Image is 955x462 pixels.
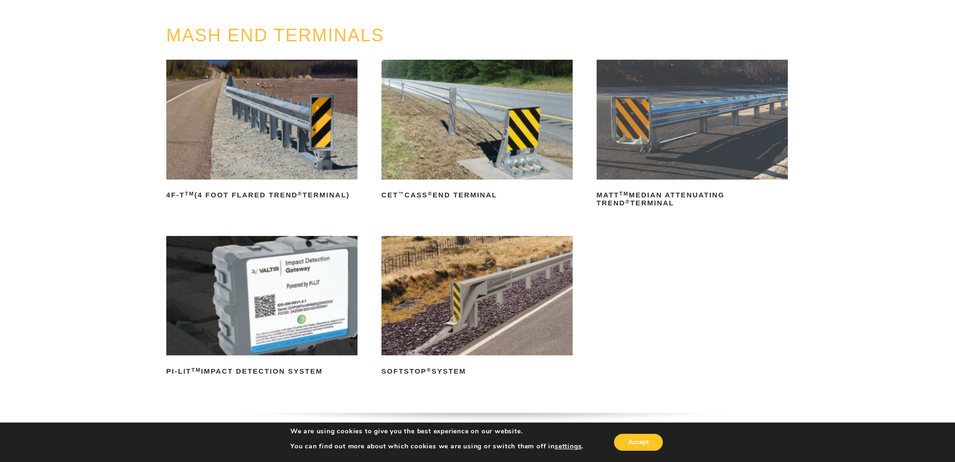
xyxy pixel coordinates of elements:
[614,434,663,451] button: Accept
[192,367,201,373] sup: TM
[427,367,431,373] sup: ®
[166,364,358,379] h2: PI-LIT Impact Detection System
[619,191,629,196] sup: TM
[428,191,433,196] sup: ®
[381,60,573,203] a: CET™CASS®End Terminal
[625,199,630,204] sup: ®
[597,60,788,211] a: MATTTMMedian Attenuating TREND®Terminal
[166,25,384,45] a: MASH END TERMINALS
[597,188,788,211] h2: MATT Median Attenuating TREND Terminal
[298,191,303,196] sup: ®
[381,236,573,356] img: SoftStop System End Terminal
[185,191,194,196] sup: TM
[381,188,573,203] h2: CET CASS End Terminal
[166,60,358,203] a: 4F-TTM(4 Foot Flared TREND®Terminal)
[555,442,582,451] button: settings
[290,442,583,451] p: You can find out more about which cookies we are using or switch them off in .
[398,191,404,196] sup: ™
[290,427,583,436] p: We are using cookies to give you the best experience on our website.
[381,364,573,379] h2: SoftStop System
[166,236,358,379] a: PI-LITTMImpact Detection System
[166,188,358,203] h2: 4F-T (4 Foot Flared TREND Terminal)
[381,236,573,379] a: SoftStop®System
